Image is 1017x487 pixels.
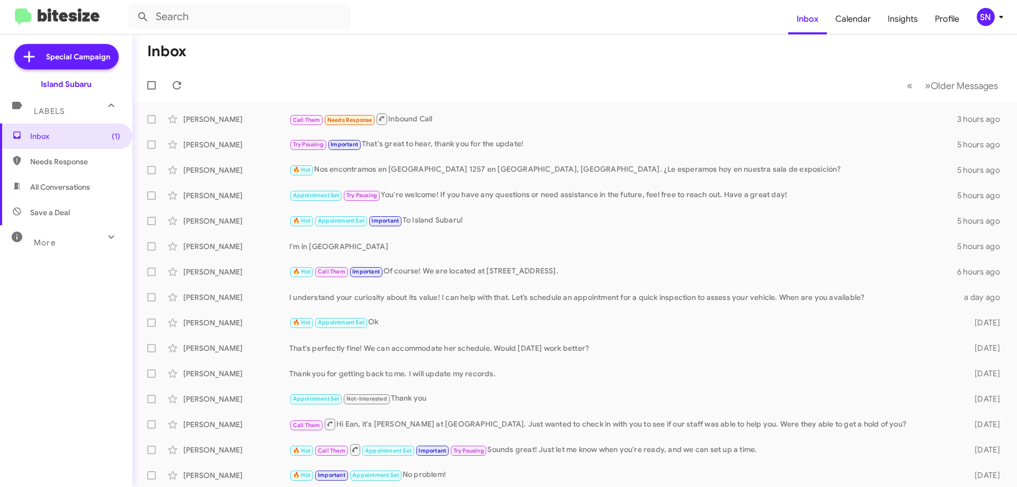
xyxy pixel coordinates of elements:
[958,394,1009,404] div: [DATE]
[293,117,320,123] span: Call Them
[183,292,289,303] div: [PERSON_NAME]
[318,319,364,326] span: Appointment Set
[957,190,1009,201] div: 5 hours ago
[30,131,120,141] span: Inbox
[788,4,827,34] a: Inbox
[14,44,119,69] a: Special Campaign
[977,8,995,26] div: SN
[289,292,958,303] div: I understand your curiosity about its value! I can help with that. Let’s schedule an appointment ...
[346,192,377,199] span: Try Pausing
[289,138,957,150] div: That's great to hear, thank you for the update!
[183,216,289,226] div: [PERSON_NAME]
[900,75,919,96] button: Previous
[289,316,958,329] div: Ok
[293,217,311,224] span: 🔥 Hot
[293,141,324,148] span: Try Pausing
[931,80,998,92] span: Older Messages
[352,472,399,479] span: Appointment Set
[289,443,958,456] div: Sounds great! Just let me know when you're ready, and we can set up a time.
[293,395,340,402] span: Appointment Set
[183,114,289,125] div: [PERSON_NAME]
[958,317,1009,328] div: [DATE]
[957,114,1009,125] div: 3 hours ago
[318,472,345,479] span: Important
[30,207,70,218] span: Save a Deal
[957,139,1009,150] div: 5 hours ago
[289,368,958,379] div: Thank you for getting back to me. I will update my records.
[907,79,913,92] span: «
[293,319,311,326] span: 🔥 Hot
[289,265,957,278] div: Of course! We are located at [STREET_ADDRESS].
[183,343,289,353] div: [PERSON_NAME]
[183,445,289,455] div: [PERSON_NAME]
[827,4,879,34] a: Calendar
[293,422,320,429] span: Call Them
[41,79,92,90] div: Island Subaru
[925,79,931,92] span: »
[183,419,289,430] div: [PERSON_NAME]
[957,216,1009,226] div: 5 hours ago
[371,217,399,224] span: Important
[901,75,1004,96] nav: Page navigation example
[318,268,345,275] span: Call Them
[957,267,1009,277] div: 6 hours ago
[289,343,958,353] div: That's perfectly fine! We can accommodate her schedule. Would [DATE] work better?
[289,241,957,252] div: I'm in [GEOGRAPHIC_DATA]
[346,395,387,402] span: Not-Interested
[331,141,358,148] span: Important
[958,368,1009,379] div: [DATE]
[957,165,1009,175] div: 5 hours ago
[958,470,1009,481] div: [DATE]
[293,192,340,199] span: Appointment Set
[293,268,311,275] span: 🔥 Hot
[968,8,1005,26] button: SN
[183,394,289,404] div: [PERSON_NAME]
[293,166,311,173] span: 🔥 Hot
[183,317,289,328] div: [PERSON_NAME]
[453,447,484,454] span: Try Pausing
[30,156,120,167] span: Needs Response
[327,117,372,123] span: Needs Response
[958,445,1009,455] div: [DATE]
[147,43,186,60] h1: Inbox
[879,4,926,34] a: Insights
[183,470,289,481] div: [PERSON_NAME]
[183,165,289,175] div: [PERSON_NAME]
[30,182,90,192] span: All Conversations
[926,4,968,34] a: Profile
[289,112,957,126] div: Inbound Call
[318,447,345,454] span: Call Them
[183,267,289,277] div: [PERSON_NAME]
[958,343,1009,353] div: [DATE]
[958,419,1009,430] div: [DATE]
[418,447,446,454] span: Important
[183,241,289,252] div: [PERSON_NAME]
[318,217,364,224] span: Appointment Set
[34,107,65,116] span: Labels
[183,368,289,379] div: [PERSON_NAME]
[293,447,311,454] span: 🔥 Hot
[289,189,957,201] div: You're welcome! If you have any questions or need assistance in the future, feel free to reach ou...
[112,131,120,141] span: (1)
[957,241,1009,252] div: 5 hours ago
[293,472,311,479] span: 🔥 Hot
[46,51,110,62] span: Special Campaign
[183,139,289,150] div: [PERSON_NAME]
[289,215,957,227] div: To Island Subaru!
[128,4,351,30] input: Search
[958,292,1009,303] div: a day ago
[289,164,957,176] div: Nos encontramos en [GEOGRAPHIC_DATA] 1257 en [GEOGRAPHIC_DATA], [GEOGRAPHIC_DATA]. ¿Le esperamos ...
[918,75,1004,96] button: Next
[34,238,56,247] span: More
[289,418,958,431] div: Hi Ean, it's [PERSON_NAME] at [GEOGRAPHIC_DATA]. Just wanted to check in with you to see if our s...
[289,393,958,405] div: Thank you
[352,268,380,275] span: Important
[365,447,412,454] span: Appointment Set
[183,190,289,201] div: [PERSON_NAME]
[289,469,958,481] div: No problem!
